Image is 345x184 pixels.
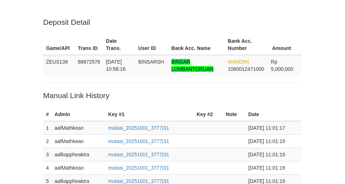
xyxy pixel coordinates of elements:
th: Key #1 [105,108,194,121]
a: mutasi_20251001_3777|31 [108,178,169,184]
td: 1 [43,121,52,135]
a: mutasi_20251001_3777|31 [108,165,169,171]
span: Rp 5,000,000 [271,59,293,72]
td: [DATE] 11:01:19 [245,148,302,161]
span: Copy 1080012471000 to clipboard [228,66,264,72]
a: mutasi_20251001_3777|31 [108,152,169,157]
th: Bank Acc. Number [225,34,268,55]
a: mutasi_20251001_3777|31 [108,138,169,144]
th: Date [245,108,302,121]
td: aafkappheaktra [52,148,105,161]
td: 88872578 [75,55,103,75]
p: Deposit Detail [43,17,302,27]
th: Date Trans. [103,34,135,55]
th: User ID [135,34,169,55]
th: # [43,108,52,121]
span: BINSARSH [138,59,164,65]
th: Note [223,108,245,121]
th: Key #2 [194,108,223,121]
span: [DATE] 10:58:16 [106,59,126,72]
td: ZEUS138 [43,55,75,75]
p: Manual Link History [43,90,302,101]
a: mutasi_20251001_3777|31 [108,125,169,131]
td: aafMathkean [52,135,105,148]
span: MANDIRI [228,59,249,65]
td: 4 [43,161,52,175]
th: Trans ID [75,34,103,55]
td: aafMathkean [52,161,105,175]
th: Bank Acc. Name [169,34,225,55]
td: [DATE] 11:01:17 [245,121,302,135]
td: [DATE] 11:01:19 [245,161,302,175]
td: 2 [43,135,52,148]
th: Game/API [43,34,75,55]
span: Nama rekening >18 huruf, harap diedit [171,59,213,72]
th: Admin [52,108,105,121]
td: [DATE] 11:01:19 [245,135,302,148]
td: aafMathkean [52,121,105,135]
th: Amount [268,34,302,55]
td: 3 [43,148,52,161]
